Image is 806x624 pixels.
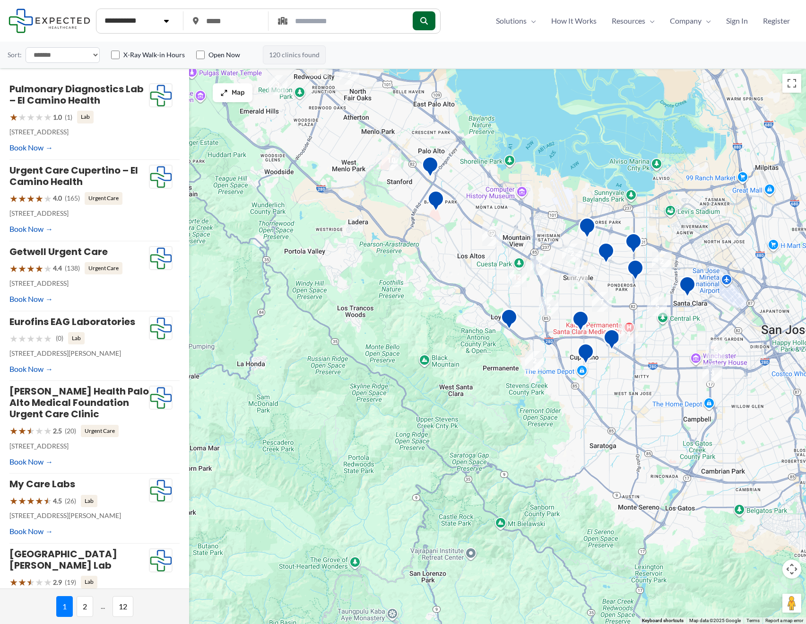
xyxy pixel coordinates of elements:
[65,192,80,204] span: (165)
[35,573,43,591] span: ★
[577,343,594,367] div: Labcorp
[35,260,43,277] span: ★
[604,14,662,28] a: ResourcesMenu Toggle
[706,340,726,360] div: 6
[77,111,94,123] span: Lab
[35,190,43,207] span: ★
[65,576,76,589] span: (19)
[647,297,667,316] div: 5
[9,573,18,591] span: ★
[213,83,252,102] button: Map
[381,150,401,170] div: 10
[702,363,722,383] div: 3
[56,596,73,617] span: 1
[422,156,439,180] div: Imaging Clinic at Stanford Medicine Imaging Center in Palo Alto
[598,242,615,266] div: Eurofins EAG Laboratories
[43,492,52,510] span: ★
[18,108,26,126] span: ★
[645,14,655,28] span: Menu Toggle
[43,260,52,277] span: ★
[53,192,62,204] span: 4.0
[35,492,43,510] span: ★
[268,75,287,95] div: 3
[123,50,185,60] label: X-Ray Walk-in Hours
[43,108,52,126] span: ★
[149,479,172,502] img: Expected Healthcare Logo
[9,347,149,360] p: [STREET_ADDRESS][PERSON_NAME]
[53,576,62,589] span: 2.9
[9,440,149,452] p: [STREET_ADDRESS]
[26,330,35,347] span: ★
[85,192,122,204] span: Urgent Care
[592,292,612,312] div: 7
[507,267,527,287] div: 12
[496,14,527,28] span: Solutions
[263,45,326,64] span: 120 clinics found
[26,260,35,277] span: ★
[782,560,801,579] button: Map camera controls
[9,510,149,522] p: [STREET_ADDRESS][PERSON_NAME]
[18,492,26,510] span: ★
[9,385,149,421] a: [PERSON_NAME] Health Palo Alto Medical Foundation Urgent Care Clinic
[9,9,90,33] img: Expected Healthcare Logo - side, dark font, small
[35,330,43,347] span: ★
[149,246,172,270] img: Expected Healthcare Logo
[627,259,644,283] div: Pacific Gardens
[618,324,638,344] div: 4
[679,276,696,300] div: SimonMed Imaging &#8211; Santa Clara
[149,386,172,410] img: Expected Healthcare Logo
[81,495,97,507] span: Lab
[53,111,62,123] span: 1.0
[642,617,684,624] button: Keyboard shortcuts
[9,207,149,220] p: [STREET_ADDRESS]
[530,255,550,275] div: 5
[77,596,93,617] span: 2
[18,422,26,439] span: ★
[9,245,108,258] a: Getwell Urgent Care
[501,308,518,333] div: The Forum at Rancho San Antonio
[9,108,18,126] span: ★
[113,596,133,617] span: 12
[662,14,719,28] a: CompanyMenu Toggle
[43,422,52,439] span: ★
[35,108,43,126] span: ★
[726,14,748,28] span: Sign In
[9,222,53,236] a: Book Now
[208,50,240,60] label: Open Now
[9,260,18,277] span: ★
[81,576,97,588] span: Lab
[26,492,35,510] span: ★
[572,310,589,334] div: Quest Diagnostics
[149,165,172,189] img: Expected Healthcare Logo
[9,330,18,347] span: ★
[755,14,797,28] a: Register
[782,594,801,613] button: Drag Pegman onto the map to open Street View
[9,547,117,572] a: [GEOGRAPHIC_DATA][PERSON_NAME] Lab
[35,422,43,439] span: ★
[53,425,62,437] span: 2.5
[652,252,672,272] div: 2
[9,524,53,538] a: Book Now
[9,422,18,439] span: ★
[482,226,502,246] div: 2
[85,262,122,274] span: Urgent Care
[603,329,620,353] div: Urgent Care Cupertino &#8211; El Camino Health
[9,477,75,491] a: My Care Labs
[579,217,596,241] div: Oirrc
[9,315,135,328] a: Eurofins EAG Laboratories
[9,141,53,155] a: Book Now
[81,425,119,437] span: Urgent Care
[18,330,26,347] span: ★
[26,190,35,207] span: ★
[307,56,327,76] div: 3
[782,74,801,93] button: Toggle fullscreen view
[702,14,711,28] span: Menu Toggle
[527,14,536,28] span: Menu Toggle
[544,14,604,28] a: How It Works
[65,425,76,437] span: (20)
[9,492,18,510] span: ★
[689,618,741,623] span: Map data ©2025 Google
[43,330,52,347] span: ★
[18,190,26,207] span: ★
[427,190,444,214] div: VA Palo Alto Health Care System &#8211; Palo Alto Division :Radiology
